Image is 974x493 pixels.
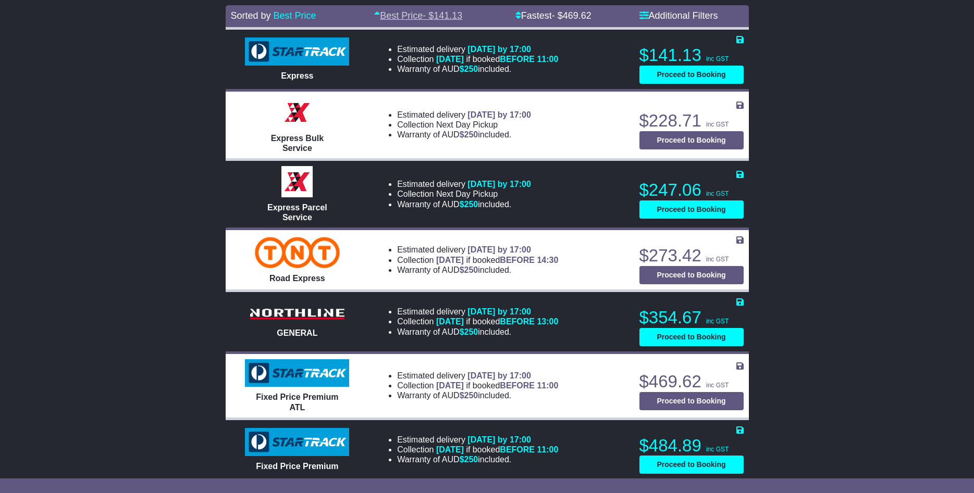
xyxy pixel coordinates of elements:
[436,317,558,326] span: if booked
[639,110,744,131] p: $228.71
[397,327,558,337] li: Warranty of AUD included.
[397,265,558,275] li: Warranty of AUD included.
[515,10,591,21] a: Fastest- $469.62
[639,392,744,410] button: Proceed to Booking
[281,97,313,128] img: Border Express: Express Bulk Service
[706,256,729,263] span: inc GST
[464,391,478,400] span: 250
[436,189,498,198] span: Next Day Pickup
[423,10,462,21] span: - $
[460,130,478,139] span: $
[460,391,478,400] span: $
[464,266,478,274] span: 250
[245,306,349,323] img: Northline Distribution: GENERAL
[397,381,558,390] li: Collection
[397,189,531,199] li: Collection
[397,390,558,400] li: Warranty of AUD included.
[500,317,535,326] span: BEFORE
[500,381,535,390] span: BEFORE
[281,166,313,197] img: Border Express: Express Parcel Service
[460,327,478,336] span: $
[500,445,535,454] span: BEFORE
[706,318,729,325] span: inc GST
[436,256,464,264] span: [DATE]
[256,393,338,411] span: Fixed Price Premium ATL
[563,10,591,21] span: 469.62
[639,456,744,474] button: Proceed to Booking
[397,371,558,381] li: Estimated delivery
[255,237,340,268] img: TNT Domestic: Road Express
[706,55,729,62] span: inc GST
[537,381,558,390] span: 11:00
[397,64,558,74] li: Warranty of AUD included.
[397,307,558,317] li: Estimated delivery
[245,37,349,66] img: StarTrack: Express
[464,130,478,139] span: 250
[467,45,531,54] span: [DATE] by 17:00
[639,371,744,392] p: $469.62
[467,371,531,380] span: [DATE] by 17:00
[281,71,313,80] span: Express
[397,130,531,140] li: Warranty of AUD included.
[397,120,531,130] li: Collection
[639,307,744,328] p: $354.67
[639,266,744,284] button: Proceed to Booking
[436,381,464,390] span: [DATE]
[436,445,558,454] span: if booked
[639,180,744,200] p: $247.06
[537,445,558,454] span: 11:00
[397,54,558,64] li: Collection
[397,245,558,255] li: Estimated delivery
[436,256,558,264] span: if booked
[467,245,531,254] span: [DATE] by 17:00
[397,110,531,120] li: Estimated delivery
[274,10,316,21] a: Best Price
[639,245,744,266] p: $273.42
[537,55,558,64] span: 11:00
[639,328,744,346] button: Proceed to Booking
[464,455,478,464] span: 250
[397,199,531,209] li: Warranty of AUD included.
[639,435,744,456] p: $484.89
[464,327,478,336] span: 250
[467,110,531,119] span: [DATE] by 17:00
[397,255,558,265] li: Collection
[500,55,535,64] span: BEFORE
[397,454,558,464] li: Warranty of AUD included.
[467,180,531,188] span: [DATE] by 17:00
[537,317,558,326] span: 13:00
[467,307,531,316] span: [DATE] by 17:00
[500,256,535,264] span: BEFORE
[231,10,271,21] span: Sorted by
[397,44,558,54] li: Estimated delivery
[467,435,531,444] span: [DATE] by 17:00
[267,203,327,222] span: Express Parcel Service
[277,328,317,337] span: GENERAL
[269,274,325,283] span: Road Express
[706,382,729,389] span: inc GST
[552,10,591,21] span: - $
[397,179,531,189] li: Estimated delivery
[436,317,464,326] span: [DATE]
[464,65,478,73] span: 250
[434,10,462,21] span: 141.13
[706,446,729,453] span: inc GST
[639,45,744,66] p: $141.13
[460,455,478,464] span: $
[460,200,478,209] span: $
[397,445,558,454] li: Collection
[460,266,478,274] span: $
[436,55,558,64] span: if booked
[245,428,349,456] img: StarTrack: Fixed Price Premium
[706,190,729,197] span: inc GST
[374,10,462,21] a: Best Price- $141.13
[537,256,558,264] span: 14:30
[436,120,498,129] span: Next Day Pickup
[639,200,744,219] button: Proceed to Booking
[436,55,464,64] span: [DATE]
[397,435,558,445] li: Estimated delivery
[639,131,744,149] button: Proceed to Booking
[397,317,558,326] li: Collection
[639,10,718,21] a: Additional Filters
[639,66,744,84] button: Proceed to Booking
